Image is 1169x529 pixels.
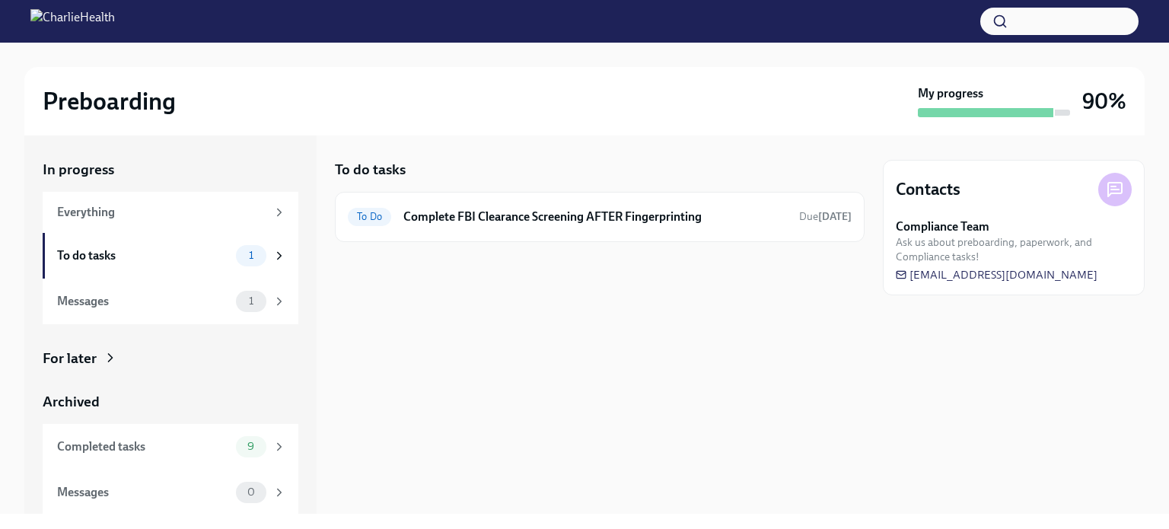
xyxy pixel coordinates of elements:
[57,247,230,264] div: To do tasks
[348,205,852,229] a: To DoComplete FBI Clearance Screening AFTER FingerprintingDue[DATE]
[818,210,852,223] strong: [DATE]
[43,424,298,470] a: Completed tasks9
[43,86,176,116] h2: Preboarding
[43,233,298,279] a: To do tasks1
[57,438,230,455] div: Completed tasks
[348,211,391,222] span: To Do
[240,250,263,261] span: 1
[57,204,266,221] div: Everything
[43,349,298,368] a: For later
[30,9,115,33] img: CharlieHealth
[43,349,97,368] div: For later
[43,160,298,180] a: In progress
[57,293,230,310] div: Messages
[896,178,960,201] h4: Contacts
[240,295,263,307] span: 1
[896,267,1097,282] a: [EMAIL_ADDRESS][DOMAIN_NAME]
[43,192,298,233] a: Everything
[43,392,298,412] a: Archived
[238,441,263,452] span: 9
[335,160,406,180] h5: To do tasks
[43,470,298,515] a: Messages0
[57,484,230,501] div: Messages
[896,218,989,235] strong: Compliance Team
[238,486,264,498] span: 0
[43,279,298,324] a: Messages1
[799,210,852,223] span: Due
[799,209,852,224] span: September 6th, 2025 09:00
[403,209,787,225] h6: Complete FBI Clearance Screening AFTER Fingerprinting
[1082,88,1126,115] h3: 90%
[896,235,1132,264] span: Ask us about preboarding, paperwork, and Compliance tasks!
[918,85,983,102] strong: My progress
